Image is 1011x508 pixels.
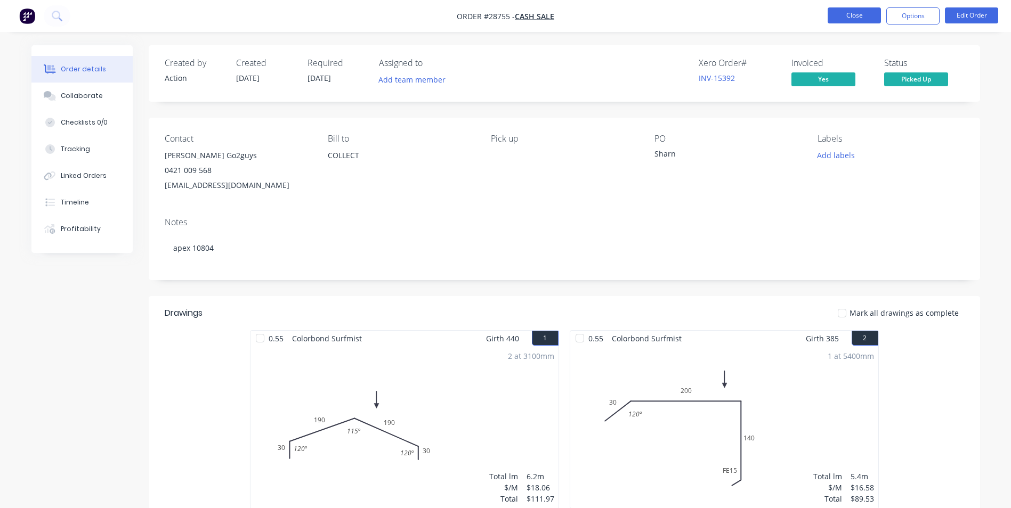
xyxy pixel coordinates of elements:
[515,11,554,21] a: CASH SALE
[236,58,295,68] div: Created
[851,493,874,504] div: $89.53
[884,72,948,86] span: Picked Up
[828,7,881,23] button: Close
[308,58,366,68] div: Required
[31,83,133,109] button: Collaborate
[61,171,107,181] div: Linked Orders
[527,493,554,504] div: $111.97
[532,331,559,346] button: 1
[165,307,203,319] div: Drawings
[850,307,959,318] span: Mark all drawings as complete
[328,148,474,163] div: COLLECT
[508,350,554,362] div: 2 at 3100mm
[527,482,554,493] div: $18.06
[165,148,311,163] div: [PERSON_NAME] Go2guys
[31,189,133,216] button: Timeline
[699,58,779,68] div: Xero Order #
[61,144,90,154] div: Tracking
[373,72,451,87] button: Add team member
[584,331,608,346] span: 0.55
[61,91,103,101] div: Collaborate
[457,11,515,21] span: Order #28755 -
[654,134,800,144] div: PO
[31,162,133,189] button: Linked Orders
[61,118,108,127] div: Checklists 0/0
[818,134,964,144] div: Labels
[813,493,842,504] div: Total
[851,471,874,482] div: 5.4m
[884,58,964,68] div: Status
[165,134,311,144] div: Contact
[852,331,878,346] button: 2
[236,73,260,83] span: [DATE]
[19,8,35,24] img: Factory
[812,148,861,162] button: Add labels
[165,72,223,84] div: Action
[288,331,366,346] span: Colorbond Surfmist
[328,148,474,182] div: COLLECT
[31,56,133,83] button: Order details
[165,232,964,264] div: apex 10804
[489,493,518,504] div: Total
[264,331,288,346] span: 0.55
[486,331,519,346] span: Girth 440
[61,64,106,74] div: Order details
[31,136,133,162] button: Tracking
[886,7,940,24] button: Options
[608,331,686,346] span: Colorbond Surfmist
[328,134,474,144] div: Bill to
[31,109,133,136] button: Checklists 0/0
[884,72,948,88] button: Picked Up
[489,482,518,493] div: $/M
[379,72,451,87] button: Add team member
[851,482,874,493] div: $16.58
[61,198,89,207] div: Timeline
[654,148,788,163] div: Sharn
[828,350,874,362] div: 1 at 5400mm
[527,471,554,482] div: 6.2m
[165,58,223,68] div: Created by
[165,148,311,193] div: [PERSON_NAME] Go2guys0421 009 568[EMAIL_ADDRESS][DOMAIN_NAME]
[813,482,842,493] div: $/M
[61,224,101,234] div: Profitability
[806,331,839,346] span: Girth 385
[699,73,735,83] a: INV-15392
[491,134,637,144] div: Pick up
[945,7,998,23] button: Edit Order
[308,73,331,83] span: [DATE]
[791,72,855,86] span: Yes
[165,178,311,193] div: [EMAIL_ADDRESS][DOMAIN_NAME]
[813,471,842,482] div: Total lm
[489,471,518,482] div: Total lm
[379,58,486,68] div: Assigned to
[31,216,133,242] button: Profitability
[165,163,311,178] div: 0421 009 568
[791,58,871,68] div: Invoiced
[165,217,964,227] div: Notes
